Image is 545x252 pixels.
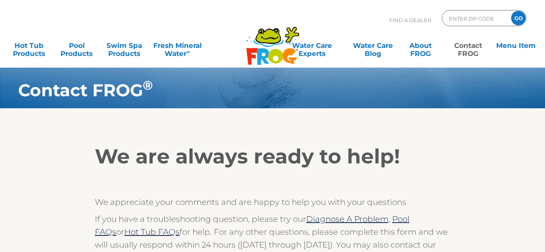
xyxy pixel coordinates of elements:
[306,214,390,224] a: Diagnose A Problem,
[447,37,489,54] a: ContactFROG
[95,145,450,169] h2: We are always ready to help!
[242,16,304,65] img: Frog Products Logo
[56,37,98,54] a: PoolProducts
[186,49,190,55] sup: ∞
[151,37,204,54] a: Fresh MineralWater∞
[18,81,486,100] h1: Contact FROG
[278,37,347,54] a: Water CareExperts
[511,11,526,25] input: GO
[352,37,394,54] a: Water CareBlog
[143,78,153,93] sup: ®
[124,227,180,237] a: Hot Tub FAQs
[495,37,537,54] a: Menu Item
[399,37,442,54] a: AboutFROG
[103,37,146,54] a: Swim SpaProducts
[95,196,450,209] p: We appreciate your comments and are happy to help you with your questions
[8,37,50,54] a: Hot TubProducts
[389,10,431,30] p: Find A Dealer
